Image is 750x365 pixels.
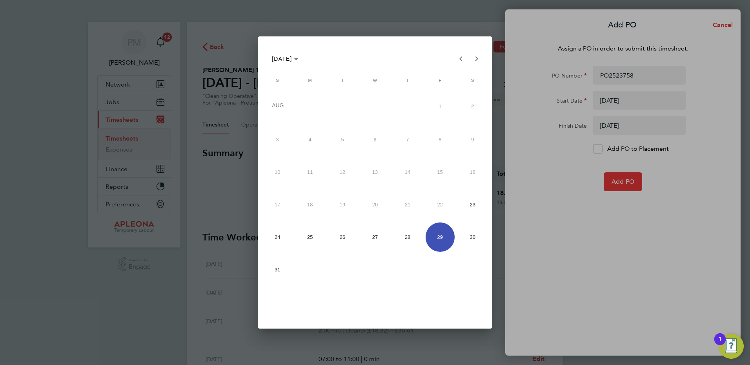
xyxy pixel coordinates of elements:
span: S [276,78,279,83]
span: 18 [295,190,325,219]
span: 25 [295,222,325,252]
button: August 1, 2025 [424,89,456,123]
span: 20 [360,190,390,219]
button: August 21, 2025 [391,188,424,221]
button: August 3, 2025 [261,123,294,156]
td: AUG [261,89,424,123]
button: August 10, 2025 [261,156,294,188]
span: 8 [426,125,455,154]
button: August 31, 2025 [261,253,294,286]
span: 2 [458,91,487,122]
span: 31 [263,255,292,284]
button: August 23, 2025 [456,188,489,221]
button: Choose month and year [269,52,301,66]
span: S [471,78,474,83]
button: August 6, 2025 [359,123,391,156]
span: 22 [426,190,455,219]
button: August 17, 2025 [261,188,294,221]
button: August 14, 2025 [391,156,424,188]
div: 1 [718,339,722,349]
button: August 30, 2025 [456,221,489,253]
button: August 7, 2025 [391,123,424,156]
span: 6 [360,125,390,154]
span: 14 [393,157,422,187]
button: August 26, 2025 [326,221,359,253]
button: August 11, 2025 [294,156,326,188]
button: August 8, 2025 [424,123,456,156]
button: August 29, 2025 [424,221,456,253]
span: 28 [393,222,422,252]
span: 23 [458,190,487,219]
button: August 12, 2025 [326,156,359,188]
span: 11 [295,157,325,187]
span: T [406,78,409,83]
button: August 13, 2025 [359,156,391,188]
button: Open Resource Center, 1 new notification [719,334,744,359]
span: 3 [263,125,292,154]
span: 29 [426,222,455,252]
span: 30 [458,222,487,252]
span: 4 [295,125,325,154]
span: 5 [328,125,357,154]
button: August 19, 2025 [326,188,359,221]
span: 1 [426,91,455,122]
span: 15 [426,157,455,187]
button: August 5, 2025 [326,123,359,156]
span: 12 [328,157,357,187]
button: August 4, 2025 [294,123,326,156]
button: Next month [469,51,484,67]
button: August 15, 2025 [424,156,456,188]
span: W [373,78,377,83]
span: 9 [458,125,487,154]
button: August 9, 2025 [456,123,489,156]
span: 16 [458,157,487,187]
span: 26 [328,222,357,252]
button: August 16, 2025 [456,156,489,188]
span: M [308,78,312,83]
button: August 25, 2025 [294,221,326,253]
button: August 20, 2025 [359,188,391,221]
span: 27 [360,222,390,252]
button: August 22, 2025 [424,188,456,221]
button: August 27, 2025 [359,221,391,253]
button: Previous month [453,51,469,67]
button: August 24, 2025 [261,221,294,253]
span: 10 [263,157,292,187]
button: August 28, 2025 [391,221,424,253]
span: 7 [393,125,422,154]
span: 24 [263,222,292,252]
span: 17 [263,190,292,219]
span: 19 [328,190,357,219]
span: 21 [393,190,422,219]
button: August 18, 2025 [294,188,326,221]
button: August 2, 2025 [456,89,489,123]
span: T [341,78,344,83]
span: [DATE] [272,56,292,62]
span: 13 [360,157,390,187]
span: F [439,78,441,83]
